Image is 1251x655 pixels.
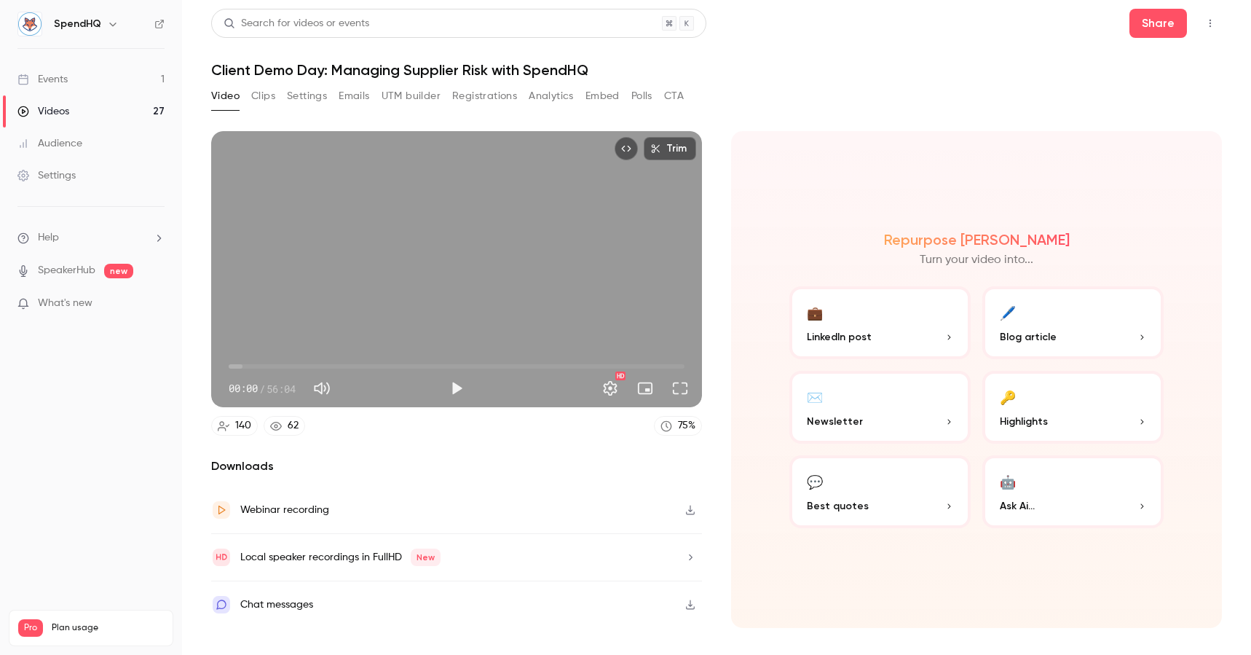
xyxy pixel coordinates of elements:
button: CTA [664,85,684,108]
li: help-dropdown-opener [17,230,165,246]
button: 🖊️Blog article [982,286,1164,359]
span: LinkedIn post [807,329,872,345]
button: Top Bar Actions [1199,12,1222,35]
h1: Client Demo Day: Managing Supplier Risk with SpendHQ [211,61,1222,79]
button: Embed video [615,137,638,160]
span: Plan usage [52,622,164,634]
button: Analytics [529,85,574,108]
div: 140 [235,418,251,434]
span: What's new [38,296,92,311]
span: Blog article [1000,329,1057,345]
div: HD [615,372,625,380]
div: Videos [17,104,69,119]
div: 62 [288,418,299,434]
div: Local speaker recordings in FullHD [240,549,441,566]
button: Video [211,85,240,108]
a: 75% [654,416,702,436]
button: Embed [585,85,620,108]
button: 💬Best quotes [789,455,971,528]
div: Settings [17,168,76,183]
div: 💼 [807,301,823,323]
button: Share [1129,9,1187,38]
button: 🔑Highlights [982,371,1164,444]
button: Play [442,374,471,403]
button: UTM builder [382,85,441,108]
span: Best quotes [807,498,869,514]
span: 56:04 [267,381,296,396]
button: Clips [251,85,275,108]
span: new [104,264,133,278]
div: 💬 [807,470,823,493]
h6: SpendHQ [54,17,101,31]
h2: Repurpose [PERSON_NAME] [884,231,1070,248]
div: 🤖 [1000,470,1016,493]
span: Help [38,230,59,246]
button: Trim [644,137,696,160]
div: Search for videos or events [224,16,369,31]
button: Registrations [452,85,517,108]
p: Turn your video into... [920,251,1033,269]
button: Turn on miniplayer [631,374,660,403]
span: 00:00 [229,381,258,396]
span: Pro [18,619,43,637]
div: 🔑 [1000,385,1016,408]
div: Events [17,72,68,87]
iframe: Noticeable Trigger [147,297,165,310]
div: Chat messages [240,596,313,613]
button: 💼LinkedIn post [789,286,971,359]
div: Audience [17,136,82,151]
div: 75 % [678,418,695,434]
a: 62 [264,416,305,436]
button: ✉️Newsletter [789,371,971,444]
span: / [259,381,265,396]
span: New [411,549,441,566]
button: Emails [339,85,369,108]
h2: Downloads [211,458,702,475]
img: SpendHQ [18,12,42,36]
button: Full screen [666,374,695,403]
button: Settings [596,374,625,403]
a: SpeakerHub [38,263,95,278]
button: Polls [631,85,652,108]
div: ✉️ [807,385,823,408]
span: Ask Ai... [1000,498,1035,514]
button: 🤖Ask Ai... [982,455,1164,528]
a: 140 [211,416,258,436]
div: 🖊️ [1000,301,1016,323]
button: Mute [307,374,336,403]
div: Webinar recording [240,501,329,519]
button: Settings [287,85,327,108]
span: Highlights [1000,414,1048,429]
span: Newsletter [807,414,863,429]
div: 00:00 [229,381,296,396]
